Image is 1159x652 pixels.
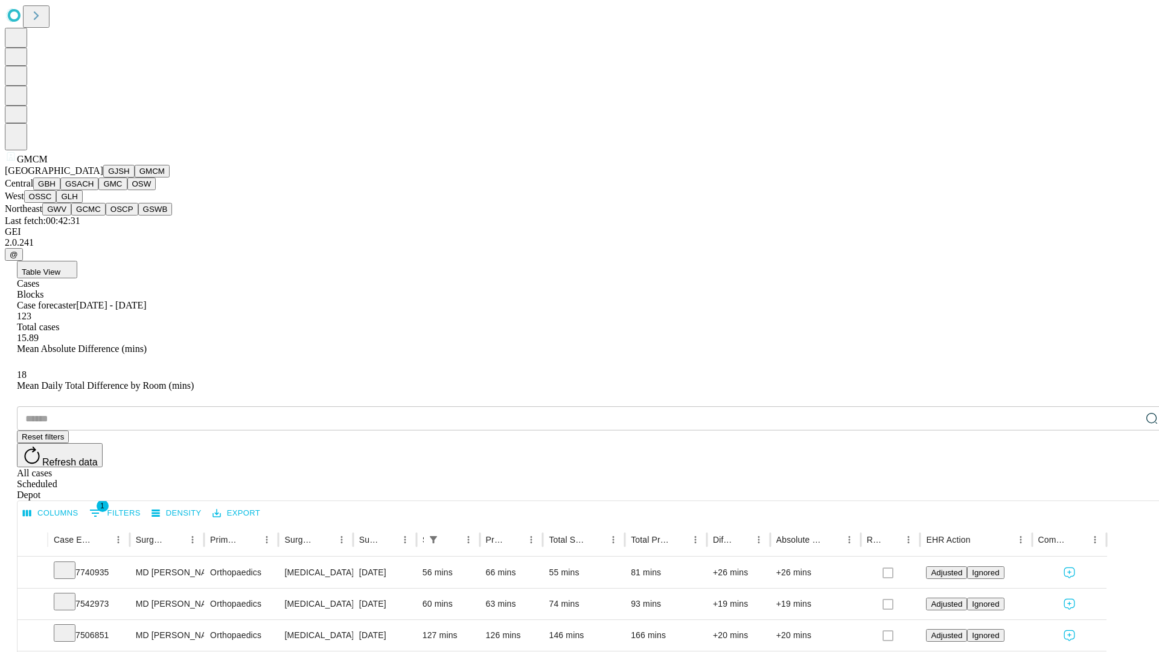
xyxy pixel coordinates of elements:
[17,443,103,467] button: Refresh data
[284,535,314,545] div: Surgery Name
[17,154,48,164] span: GMCM
[71,203,106,216] button: GCMC
[926,629,967,642] button: Adjusted
[5,191,24,201] span: West
[931,631,962,640] span: Adjusted
[900,531,917,548] button: Menu
[1038,535,1068,545] div: Comments
[17,344,147,354] span: Mean Absolute Difference (mins)
[359,557,410,588] div: [DATE]
[54,557,124,588] div: 7740935
[605,531,622,548] button: Menu
[359,589,410,619] div: [DATE]
[284,620,346,651] div: [MEDICAL_DATA] [MEDICAL_DATA]
[209,504,263,523] button: Export
[76,300,146,310] span: [DATE] - [DATE]
[397,531,413,548] button: Menu
[60,177,98,190] button: GSACH
[167,531,184,548] button: Sort
[136,535,166,545] div: Surgeon Name
[423,589,474,619] div: 60 mins
[284,589,346,619] div: [MEDICAL_DATA] SURGICAL [MEDICAL_DATA] SHAVING
[5,248,23,261] button: @
[22,267,60,276] span: Table View
[210,557,272,588] div: Orthopaedics
[17,311,31,321] span: 123
[631,589,701,619] div: 93 mins
[17,261,77,278] button: Table View
[549,589,619,619] div: 74 mins
[316,531,333,548] button: Sort
[284,557,346,588] div: [MEDICAL_DATA] [MEDICAL_DATA] 2 OR MORE COMPARTMENTS
[972,631,999,640] span: Ignored
[631,620,701,651] div: 166 mins
[333,531,350,548] button: Menu
[713,535,732,545] div: Difference
[54,620,124,651] div: 7506851
[17,300,76,310] span: Case forecaster
[443,531,460,548] button: Sort
[506,531,523,548] button: Sort
[359,535,378,545] div: Surgery Date
[20,504,81,523] button: Select columns
[42,203,71,216] button: GWV
[841,531,858,548] button: Menu
[110,531,127,548] button: Menu
[776,557,855,588] div: +26 mins
[106,203,138,216] button: OSCP
[588,531,605,548] button: Sort
[549,620,619,651] div: 146 mins
[136,589,198,619] div: MD [PERSON_NAME] [PERSON_NAME]
[210,620,272,651] div: Orthopaedics
[883,531,900,548] button: Sort
[972,568,999,577] span: Ignored
[926,535,970,545] div: EHR Action
[127,177,156,190] button: OSW
[972,531,989,548] button: Sort
[138,203,173,216] button: GSWB
[967,598,1004,610] button: Ignored
[926,598,967,610] button: Adjusted
[210,535,240,545] div: Primary Service
[86,503,144,523] button: Show filters
[5,216,80,226] span: Last fetch: 00:42:31
[926,566,967,579] button: Adjusted
[258,531,275,548] button: Menu
[359,620,410,651] div: [DATE]
[22,432,64,441] span: Reset filters
[486,620,537,651] div: 126 mins
[549,557,619,588] div: 55 mins
[241,531,258,548] button: Sort
[425,531,442,548] div: 1 active filter
[967,629,1004,642] button: Ignored
[972,599,999,609] span: Ignored
[17,380,194,391] span: Mean Daily Total Difference by Room (mins)
[5,178,33,188] span: Central
[93,531,110,548] button: Sort
[713,620,764,651] div: +20 mins
[24,190,57,203] button: OSSC
[423,620,474,651] div: 127 mins
[687,531,704,548] button: Menu
[776,589,855,619] div: +19 mins
[17,430,69,443] button: Reset filters
[867,535,883,545] div: Resolved in EHR
[460,531,477,548] button: Menu
[10,250,18,259] span: @
[54,589,124,619] div: 7542973
[54,535,92,545] div: Case Epic Id
[1012,531,1029,548] button: Menu
[42,457,98,467] span: Refresh data
[97,500,109,512] span: 1
[184,531,201,548] button: Menu
[549,535,587,545] div: Total Scheduled Duration
[713,589,764,619] div: +19 mins
[931,568,962,577] span: Adjusted
[56,190,82,203] button: GLH
[17,369,27,380] span: 18
[631,535,669,545] div: Total Predicted Duration
[1087,531,1103,548] button: Menu
[486,557,537,588] div: 66 mins
[5,165,103,176] span: [GEOGRAPHIC_DATA]
[24,625,42,647] button: Expand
